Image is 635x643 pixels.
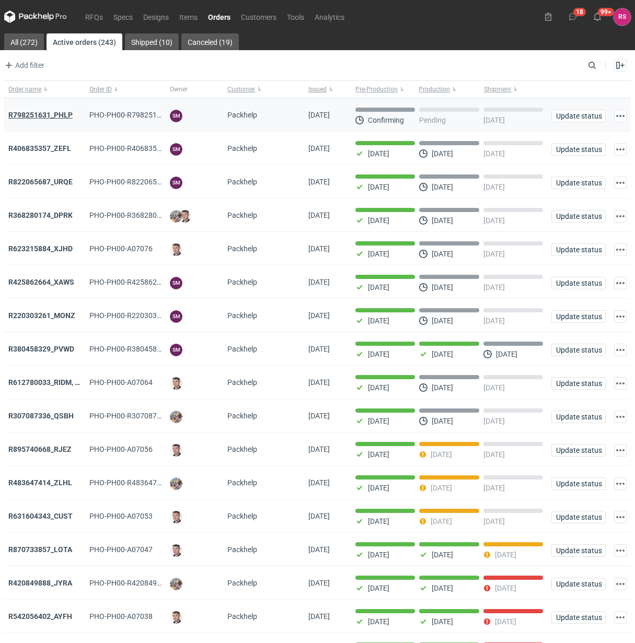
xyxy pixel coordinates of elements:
[556,313,601,320] span: Update status
[89,111,191,119] span: PHO-PH00-R798251631_PHLP
[556,413,601,420] span: Update status
[227,178,257,186] span: Packhelp
[483,417,505,425] p: [DATE]
[308,244,330,253] span: 05/08/2025
[614,8,631,26] div: Rafał Stani
[551,277,606,289] button: Update status
[8,579,72,587] a: R420849888_JYRA
[89,85,112,93] span: Order ID
[368,417,389,425] p: [DATE]
[89,412,192,420] span: PHO-PH00-R307087336_QSBH
[8,311,75,320] a: R220303261_MONZ
[431,450,452,459] p: [DATE]
[432,149,453,158] p: [DATE]
[432,383,453,392] p: [DATE]
[431,517,452,525] p: [DATE]
[551,411,606,423] button: Update status
[368,551,389,559] p: [DATE]
[227,478,257,487] span: Packhelp
[89,612,153,621] span: PHO-PH00-A07038
[614,277,627,289] button: Actions
[551,444,606,457] button: Update status
[556,513,601,521] span: Update status
[308,545,330,554] span: 30/07/2025
[227,579,257,587] span: Packhelp
[432,283,453,291] p: [DATE]
[483,317,505,325] p: [DATE]
[8,612,72,621] strong: R542056402_AYFH
[47,33,122,50] a: Active orders (243)
[419,116,446,124] p: Pending
[170,611,182,624] img: Maciej Sikora
[89,244,153,253] span: PHO-PH00-A07076
[368,383,389,392] p: [DATE]
[170,411,182,423] img: Michał Palasek
[227,378,257,387] span: Packhelp
[89,144,189,153] span: PHO-PH00-R406835357_ZEFL
[308,412,330,420] span: 01/08/2025
[308,144,330,153] span: 18/08/2025
[556,213,601,220] span: Update status
[227,111,257,119] span: Packhelp
[89,445,153,453] span: PHO-PH00-A07056
[589,8,606,25] button: 99+
[551,511,606,523] button: Update status
[8,478,72,487] strong: R483647414_ZLHL
[556,480,601,487] span: Update status
[483,216,505,225] p: [DATE]
[227,85,255,93] span: Customer
[614,477,627,490] button: Actions
[368,484,389,492] p: [DATE]
[203,10,236,23] a: Orders
[432,350,453,358] p: [DATE]
[227,545,257,554] span: Packhelp
[170,511,182,523] img: Maciej Sikora
[483,116,505,124] p: [DATE]
[432,617,453,626] p: [DATE]
[181,33,239,50] a: Canceled (19)
[551,611,606,624] button: Update status
[483,149,505,158] p: [DATE]
[89,178,191,186] span: PHO-PH00-R822065687_URQE
[556,179,601,186] span: Update status
[419,85,450,93] span: Production
[551,578,606,590] button: Update status
[556,246,601,253] span: Update status
[355,85,398,93] span: Pre-Production
[432,584,453,592] p: [DATE]
[282,10,309,23] a: Tools
[551,544,606,557] button: Update status
[614,143,627,156] button: Actions
[308,85,327,93] span: Issued
[614,310,627,323] button: Actions
[614,177,627,189] button: Actions
[3,59,44,72] span: Add filter
[495,584,516,592] p: [DATE]
[308,579,330,587] span: 28/07/2025
[368,250,389,258] p: [DATE]
[308,378,330,387] span: 01/08/2025
[8,512,73,520] strong: R631604343_CUST
[586,59,619,72] input: Search
[483,183,505,191] p: [DATE]
[170,85,188,93] span: Owner
[551,477,606,490] button: Update status
[89,345,193,353] span: PHO-PH00-R380458329_PVWD
[236,10,282,23] a: Customers
[483,383,505,392] p: [DATE]
[170,177,182,189] figcaption: SM
[614,444,627,457] button: Actions
[368,149,389,158] p: [DATE]
[227,144,257,153] span: Packhelp
[170,377,182,390] img: Maciej Sikora
[431,484,452,492] p: [DATE]
[8,85,41,93] span: Order name
[8,345,74,353] a: R380458329_PVWD
[108,10,138,23] a: Specs
[170,344,182,356] figcaption: SM
[8,545,72,554] a: R870733857_LOTA
[8,178,73,186] a: R822065687_URQE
